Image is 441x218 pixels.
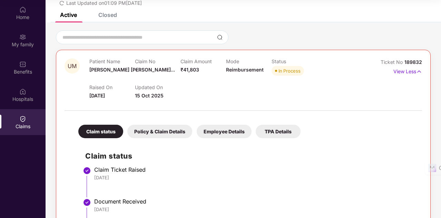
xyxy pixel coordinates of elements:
[89,67,175,73] span: [PERSON_NAME] [PERSON_NAME]...
[89,93,105,98] span: [DATE]
[416,68,422,75] img: svg+xml;base64,PHN2ZyB4bWxucz0iaHR0cDovL3d3dy53My5vcmcvMjAwMC9zdmciIHdpZHRoPSIxNyIgaGVpZ2h0PSIxNy...
[135,84,180,90] p: Updated On
[19,115,26,122] img: svg+xml;base64,PHN2ZyBpZD0iQ2xhaW0iIHhtbG5zPSJodHRwOi8vd3d3LnczLm9yZy8yMDAwL3N2ZyIgd2lkdGg9IjIwIi...
[94,206,415,212] div: [DATE]
[94,198,415,205] div: Document Received
[135,58,180,64] p: Claim No
[180,58,226,64] p: Claim Amount
[180,67,199,73] span: ₹41,803
[272,58,317,64] p: Status
[226,67,264,73] span: Reimbursement
[19,88,26,95] img: svg+xml;base64,PHN2ZyBpZD0iSG9zcGl0YWxzIiB4bWxucz0iaHR0cDovL3d3dy53My5vcmcvMjAwMC9zdmciIHdpZHRoPS...
[226,58,272,64] p: Mode
[404,59,422,65] span: 189832
[83,198,91,207] img: svg+xml;base64,PHN2ZyBpZD0iU3RlcC1Eb25lLTMyeDMyIiB4bWxucz0iaHR0cDovL3d3dy53My5vcmcvMjAwMC9zdmciIH...
[94,166,415,173] div: Claim Ticket Raised
[135,67,137,73] span: -
[89,58,135,64] p: Patient Name
[98,11,117,18] div: Closed
[393,66,422,75] p: View Less
[78,125,123,138] div: Claim status
[83,167,91,175] img: svg+xml;base64,PHN2ZyBpZD0iU3RlcC1Eb25lLTMyeDMyIiB4bWxucz0iaHR0cDovL3d3dy53My5vcmcvMjAwMC9zdmciIH...
[381,59,404,65] span: Ticket No
[85,150,415,162] h2: Claim status
[256,125,301,138] div: TPA Details
[135,93,164,98] span: 15 Oct 2025
[217,35,223,40] img: svg+xml;base64,PHN2ZyBpZD0iU2VhcmNoLTMyeDMyIiB4bWxucz0iaHR0cDovL3d3dy53My5vcmcvMjAwMC9zdmciIHdpZH...
[89,84,135,90] p: Raised On
[19,61,26,68] img: svg+xml;base64,PHN2ZyBpZD0iQmVuZWZpdHMiIHhtbG5zPSJodHRwOi8vd3d3LnczLm9yZy8yMDAwL3N2ZyIgd2lkdGg9Ij...
[127,125,192,138] div: Policy & Claim Details
[197,125,252,138] div: Employee Details
[19,34,26,40] img: svg+xml;base64,PHN2ZyB3aWR0aD0iMjAiIGhlaWdodD0iMjAiIHZpZXdCb3g9IjAgMCAyMCAyMCIgZmlsbD0ibm9uZSIgeG...
[94,174,415,181] div: [DATE]
[19,6,26,13] img: svg+xml;base64,PHN2ZyBpZD0iSG9tZSIgeG1sbnM9Imh0dHA6Ly93d3cudzMub3JnLzIwMDAvc3ZnIiB3aWR0aD0iMjAiIG...
[278,67,301,74] div: In Process
[60,11,77,18] div: Active
[68,63,77,69] span: UM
